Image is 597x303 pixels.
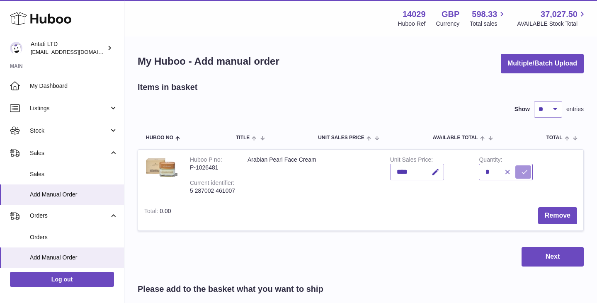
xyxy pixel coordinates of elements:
span: Orders [30,212,109,220]
span: 598.33 [472,9,497,20]
button: Remove [538,207,577,224]
a: 37,027.50 AVAILABLE Stock Total [517,9,587,28]
div: Currency [436,20,460,28]
div: Huboo Ref [398,20,426,28]
span: My Dashboard [30,82,118,90]
div: Current identifier [190,179,234,188]
div: P-1026481 [190,164,235,172]
span: Total sales [470,20,507,28]
span: Title [236,135,250,141]
span: 37,027.50 [541,9,578,20]
span: Unit Sales Price [318,135,364,141]
span: Add Manual Order [30,254,118,262]
img: toufic@antatiskin.com [10,42,22,54]
label: Total [144,208,160,216]
span: Sales [30,170,118,178]
span: 0.00 [160,208,171,214]
div: Antati LTD [31,40,105,56]
span: AVAILABLE Total [433,135,478,141]
span: Huboo no [146,135,173,141]
span: AVAILABLE Stock Total [517,20,587,28]
strong: 14029 [403,9,426,20]
h2: Items in basket [138,82,198,93]
strong: GBP [442,9,459,20]
div: 5 287002 461007 [190,187,235,195]
a: Log out [10,272,114,287]
span: Add Manual Order [30,191,118,199]
span: Total [546,135,563,141]
h1: My Huboo - Add manual order [138,55,279,68]
span: Sales [30,149,109,157]
label: Show [514,105,530,113]
img: Arabian Pearl Face Cream [144,156,177,179]
span: [EMAIL_ADDRESS][DOMAIN_NAME] [31,48,122,55]
span: Stock [30,127,109,135]
label: Quantity [479,156,502,165]
button: Multiple/Batch Upload [501,54,584,73]
span: Listings [30,104,109,112]
div: Huboo P no [190,156,222,165]
a: 598.33 Total sales [470,9,507,28]
span: Orders [30,233,118,241]
span: entries [566,105,584,113]
h2: Please add to the basket what you want to ship [138,284,323,295]
button: Next [522,247,584,267]
td: Arabian Pearl Face Cream [241,150,384,201]
label: Unit Sales Price [390,156,433,165]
